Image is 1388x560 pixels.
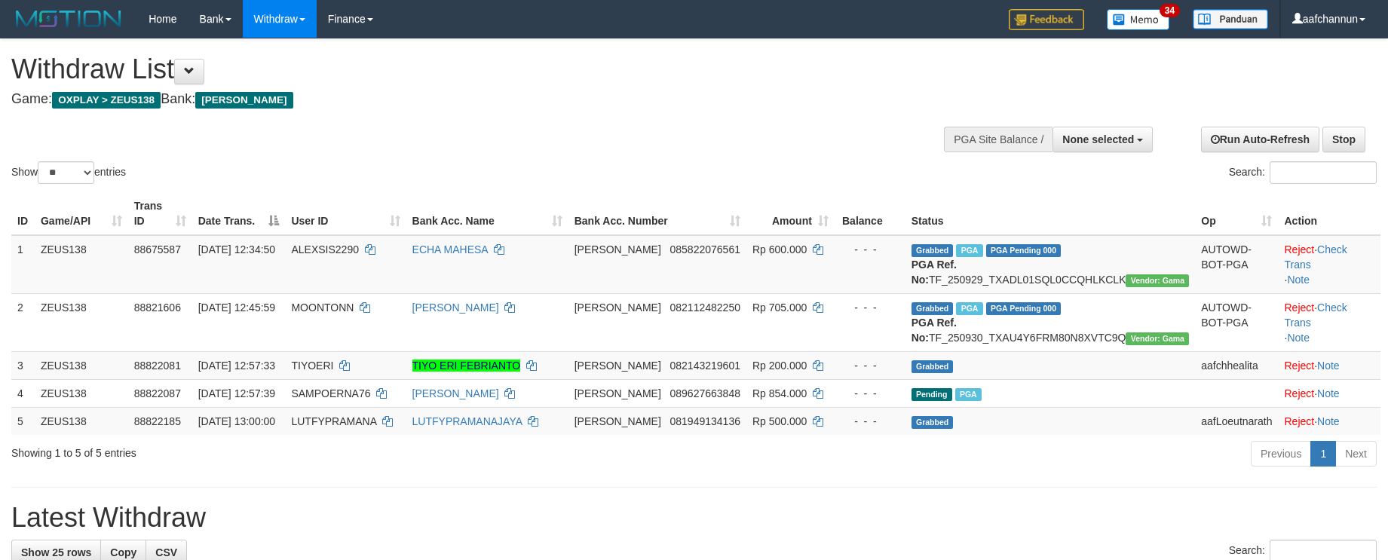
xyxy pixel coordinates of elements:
span: [PERSON_NAME] [195,92,293,109]
td: ZEUS138 [35,293,128,351]
span: [PERSON_NAME] [575,360,661,372]
div: - - - [841,358,899,373]
span: SAMPOERNA76 [291,387,370,399]
td: ZEUS138 [35,351,128,379]
td: · [1278,407,1380,435]
span: Grabbed [912,302,954,315]
span: ALEXSIS2290 [291,243,359,256]
td: · [1278,351,1380,379]
a: Note [1317,360,1340,372]
label: Show entries [11,161,126,184]
span: Marked by aafpengsreynich [955,388,982,401]
select: Showentries [38,161,94,184]
span: [PERSON_NAME] [575,243,661,256]
span: Copy 082112482250 to clipboard [670,301,740,314]
span: Rp 854.000 [752,387,807,399]
div: - - - [841,300,899,315]
th: Bank Acc. Number: activate to sort column ascending [568,192,746,235]
a: Next [1335,441,1377,467]
a: Reject [1284,301,1314,314]
h4: Game: Bank: [11,92,910,107]
a: LUTFYPRAMANAJAYA [412,415,522,427]
span: Rp 500.000 [752,415,807,427]
a: Previous [1251,441,1311,467]
a: Reject [1284,387,1314,399]
span: 88822185 [134,415,181,427]
span: [DATE] 12:45:59 [198,301,275,314]
th: Game/API: activate to sort column ascending [35,192,128,235]
span: TIYOERI [291,360,333,372]
span: MOONTONN [291,301,354,314]
img: Button%20Memo.svg [1107,9,1170,30]
a: Check Trans [1284,243,1347,271]
td: TF_250930_TXAU4Y6FRM80N8XVTC9Q [905,293,1196,351]
span: LUTFYPRAMANA [291,415,376,427]
th: Action [1278,192,1380,235]
td: 3 [11,351,35,379]
span: [PERSON_NAME] [575,301,661,314]
th: Status [905,192,1196,235]
td: · · [1278,235,1380,294]
th: Bank Acc. Name: activate to sort column ascending [406,192,568,235]
span: 88675587 [134,243,181,256]
span: Rp 600.000 [752,243,807,256]
span: Copy 089627663848 to clipboard [670,387,740,399]
a: Note [1317,415,1340,427]
a: Check Trans [1284,301,1347,329]
b: PGA Ref. No: [912,317,957,344]
span: Vendor URL: https://trx31.1velocity.biz [1126,332,1189,345]
a: Stop [1322,127,1365,152]
span: 34 [1160,4,1180,17]
span: Grabbed [912,416,954,429]
th: Trans ID: activate to sort column ascending [128,192,192,235]
td: aafLoeutnarath [1195,407,1278,435]
h1: Withdraw List [11,54,910,84]
span: Grabbed [912,360,954,373]
th: User ID: activate to sort column ascending [285,192,406,235]
span: [PERSON_NAME] [575,387,661,399]
td: aafchhealita [1195,351,1278,379]
span: PGA Pending [986,244,1062,257]
span: [DATE] 12:34:50 [198,243,275,256]
span: Marked by aafpengsreynich [956,244,982,257]
div: - - - [841,414,899,429]
a: Reject [1284,243,1314,256]
td: · [1278,379,1380,407]
a: Note [1287,332,1310,344]
td: 4 [11,379,35,407]
td: AUTOWD-BOT-PGA [1195,235,1278,294]
td: · · [1278,293,1380,351]
span: [DATE] 12:57:39 [198,387,275,399]
span: Rp 200.000 [752,360,807,372]
div: PGA Site Balance / [944,127,1052,152]
th: Op: activate to sort column ascending [1195,192,1278,235]
span: Rp 705.000 [752,301,807,314]
span: Show 25 rows [21,546,91,558]
span: Marked by aafpengsreynich [956,302,982,315]
button: None selected [1052,127,1153,152]
th: Date Trans.: activate to sort column descending [192,192,286,235]
td: ZEUS138 [35,379,128,407]
span: OXPLAY > ZEUS138 [52,92,161,109]
input: Search: [1270,161,1377,184]
div: - - - [841,386,899,401]
img: panduan.png [1193,9,1268,29]
span: Vendor URL: https://trx31.1velocity.biz [1126,274,1189,287]
label: Search: [1229,161,1377,184]
span: 88822087 [134,387,181,399]
img: MOTION_logo.png [11,8,126,30]
a: Run Auto-Refresh [1201,127,1319,152]
div: Showing 1 to 5 of 5 entries [11,439,567,461]
a: [PERSON_NAME] [412,301,499,314]
span: Copy 082143219601 to clipboard [670,360,740,372]
span: Pending [912,388,952,401]
a: Reject [1284,360,1314,372]
div: - - - [841,242,899,257]
span: [DATE] 12:57:33 [198,360,275,372]
td: ZEUS138 [35,407,128,435]
span: 88822081 [134,360,181,372]
a: Note [1317,387,1340,399]
td: 5 [11,407,35,435]
td: 2 [11,293,35,351]
td: 1 [11,235,35,294]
